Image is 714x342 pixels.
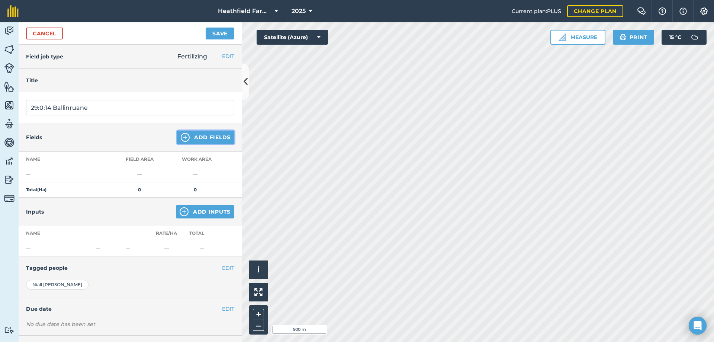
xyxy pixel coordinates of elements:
th: Name [19,152,112,167]
img: svg+xml;base64,PD94bWwgdmVyc2lvbj0iMS4wIiBlbmNvZGluZz0idXRmLTgiPz4KPCEtLSBHZW5lcmF0b3I6IEFkb2JlIE... [4,156,15,167]
img: svg+xml;base64,PHN2ZyB4bWxucz0iaHR0cDovL3d3dy53My5vcmcvMjAwMC9zdmciIHdpZHRoPSIxOSIgaGVpZ2h0PSIyNC... [620,33,627,42]
td: — [93,241,123,256]
img: svg+xml;base64,PD94bWwgdmVyc2lvbj0iMS4wIiBlbmNvZGluZz0idXRmLTgiPz4KPCEtLSBHZW5lcmF0b3I6IEFkb2JlIE... [4,137,15,148]
button: Save [206,28,234,39]
th: Field Area [112,152,167,167]
button: EDIT [222,52,234,60]
img: svg+xml;base64,PHN2ZyB4bWxucz0iaHR0cDovL3d3dy53My5vcmcvMjAwMC9zdmciIHdpZHRoPSI1NiIgaGVpZ2h0PSI2MC... [4,81,15,92]
th: Work area [167,152,223,167]
img: svg+xml;base64,PHN2ZyB4bWxucz0iaHR0cDovL3d3dy53My5vcmcvMjAwMC9zdmciIHdpZHRoPSI1NiIgaGVpZ2h0PSI2MC... [4,100,15,111]
h4: Fields [26,133,42,141]
h4: Tagged people [26,264,234,272]
img: svg+xml;base64,PD94bWwgdmVyc2lvbj0iMS4wIiBlbmNvZGluZz0idXRmLTgiPz4KPCEtLSBHZW5lcmF0b3I6IEFkb2JlIE... [4,174,15,185]
button: Satellite (Azure) [257,30,328,45]
h4: Due date [26,305,234,313]
span: Heathfield Farm services. [218,7,271,16]
a: Cancel [26,28,63,39]
div: No due date has been set [26,320,234,328]
button: EDIT [222,305,234,313]
span: Fertilizing [177,53,207,60]
img: svg+xml;base64,PD94bWwgdmVyc2lvbj0iMS4wIiBlbmNvZGluZz0idXRmLTgiPz4KPCEtLSBHZW5lcmF0b3I6IEFkb2JlIE... [4,63,15,73]
img: svg+xml;base64,PHN2ZyB4bWxucz0iaHR0cDovL3d3dy53My5vcmcvMjAwMC9zdmciIHdpZHRoPSIxNCIgaGVpZ2h0PSIyNC... [180,207,189,216]
a: Change plan [567,5,623,17]
span: i [257,265,260,274]
td: — [112,167,167,182]
h4: Field job type [26,52,63,61]
strong: 0 [138,187,141,192]
h4: Inputs [26,208,44,216]
button: + [253,309,264,320]
input: What needs doing? [26,100,234,115]
td: — [167,167,223,182]
button: Add Inputs [176,205,234,218]
span: 15 ° C [669,30,681,45]
td: — [19,167,112,182]
th: Total [180,226,223,241]
img: svg+xml;base64,PD94bWwgdmVyc2lvbj0iMS4wIiBlbmNvZGluZz0idXRmLTgiPz4KPCEtLSBHZW5lcmF0b3I6IEFkb2JlIE... [4,327,15,334]
img: svg+xml;base64,PD94bWwgdmVyc2lvbj0iMS4wIiBlbmNvZGluZz0idXRmLTgiPz4KPCEtLSBHZW5lcmF0b3I6IEFkb2JlIE... [4,25,15,36]
td: — [152,241,180,256]
span: Current plan : PLUS [512,7,561,15]
strong: Total ( Ha ) [26,187,46,192]
img: A question mark icon [658,7,667,15]
img: Ruler icon [559,33,566,41]
img: A cog icon [699,7,708,15]
img: svg+xml;base64,PHN2ZyB4bWxucz0iaHR0cDovL3d3dy53My5vcmcvMjAwMC9zdmciIHdpZHRoPSI1NiIgaGVpZ2h0PSI2MC... [4,44,15,55]
img: fieldmargin Logo [7,5,19,17]
img: svg+xml;base64,PD94bWwgdmVyc2lvbj0iMS4wIiBlbmNvZGluZz0idXRmLTgiPz4KPCEtLSBHZW5lcmF0b3I6IEFkb2JlIE... [4,193,15,204]
button: Add Fields [177,131,234,144]
th: Rate/ Ha [152,226,180,241]
img: svg+xml;base64,PD94bWwgdmVyc2lvbj0iMS4wIiBlbmNvZGluZz0idXRmLTgiPz4KPCEtLSBHZW5lcmF0b3I6IEFkb2JlIE... [687,30,702,45]
button: 15 °C [662,30,707,45]
div: Open Intercom Messenger [689,317,707,335]
img: svg+xml;base64,PHN2ZyB4bWxucz0iaHR0cDovL3d3dy53My5vcmcvMjAwMC9zdmciIHdpZHRoPSIxNCIgaGVpZ2h0PSIyNC... [181,133,190,142]
h4: Title [26,76,234,84]
strong: 0 [194,187,197,192]
span: 2025 [292,7,306,16]
button: – [253,320,264,331]
td: — [180,241,223,256]
button: EDIT [222,264,234,272]
td: — [123,241,152,256]
th: Name [19,226,93,241]
img: svg+xml;base64,PHN2ZyB4bWxucz0iaHR0cDovL3d3dy53My5vcmcvMjAwMC9zdmciIHdpZHRoPSIxNyIgaGVpZ2h0PSIxNy... [679,7,687,16]
button: Print [613,30,654,45]
div: Niall [PERSON_NAME] [26,280,89,290]
button: i [249,261,268,279]
img: Four arrows, one pointing top left, one top right, one bottom right and the last bottom left [254,288,263,296]
button: Measure [550,30,605,45]
img: svg+xml;base64,PD94bWwgdmVyc2lvbj0iMS4wIiBlbmNvZGluZz0idXRmLTgiPz4KPCEtLSBHZW5lcmF0b3I6IEFkb2JlIE... [4,118,15,130]
td: — [19,241,93,256]
img: Two speech bubbles overlapping with the left bubble in the forefront [637,7,646,15]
